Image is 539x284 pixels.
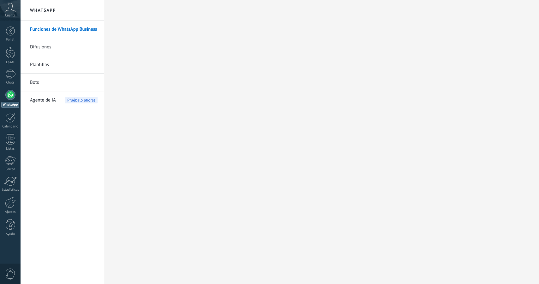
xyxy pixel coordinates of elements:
span: Agente de IA [30,91,56,109]
div: Ayuda [1,232,20,236]
div: WhatsApp [1,102,19,108]
div: Estadísticas [1,188,20,192]
div: Calendario [1,125,20,129]
li: Bots [21,74,104,91]
li: Plantillas [21,56,104,74]
a: Plantillas [30,56,98,74]
a: Funciones de WhatsApp Business [30,21,98,38]
div: Listas [1,147,20,151]
div: Ajustes [1,210,20,214]
div: Chats [1,81,20,85]
a: Bots [30,74,98,91]
a: Agente de IAPruébalo ahora! [30,91,98,109]
div: Correo [1,167,20,171]
a: Difusiones [30,38,98,56]
li: Funciones de WhatsApp Business [21,21,104,38]
div: Panel [1,38,20,42]
span: Pruébalo ahora! [65,97,98,103]
span: Cuenta [5,14,15,18]
li: Agente de IA [21,91,104,109]
li: Difusiones [21,38,104,56]
div: Leads [1,60,20,65]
